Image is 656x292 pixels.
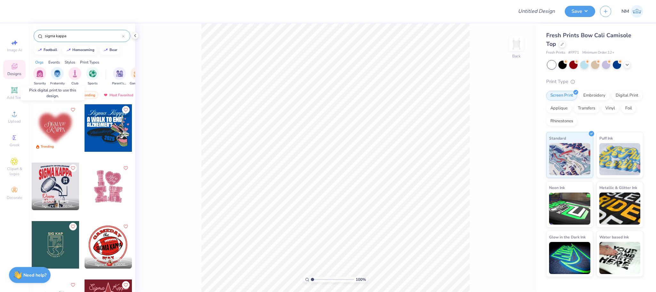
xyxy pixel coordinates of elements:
div: filter for Sorority [33,67,46,86]
div: Back [512,53,521,59]
button: football [34,45,60,55]
img: trend_line.gif [103,48,108,52]
button: filter button [69,67,81,86]
div: filter for Club [69,67,81,86]
button: Save [565,6,595,17]
div: Orgs [35,59,44,65]
span: Fresh Prints Bow Cali Camisole Top [546,31,631,48]
span: Sports [88,81,98,86]
button: Like [122,164,130,172]
img: Glow in the Dark Ink [549,242,590,274]
span: [PERSON_NAME] [42,199,69,204]
button: filter button [112,67,127,86]
span: Standard [549,135,566,142]
div: bear [109,48,117,52]
span: Metallic & Glitter Ink [599,184,637,191]
button: Like [69,223,77,230]
div: Transfers [574,104,599,113]
button: homecoming [62,45,97,55]
span: Fresh Prints [546,50,565,56]
img: Sports Image [89,70,96,77]
span: Sigma Kappa, [GEOGRAPHIC_DATA][US_STATE] [95,262,129,267]
button: Like [69,164,77,172]
img: Game Day Image [134,70,141,77]
img: Back [510,37,523,50]
img: Naina Mehta [631,5,643,18]
img: Metallic & Glitter Ink [599,193,641,225]
div: Screen Print [546,91,577,100]
button: Like [122,106,130,114]
button: filter button [130,67,144,86]
div: Foil [621,104,636,113]
span: Decorate [7,195,22,200]
span: Clipart & logos [3,166,26,176]
span: Neon Ink [549,184,565,191]
div: Rhinestones [546,116,577,126]
span: Parent's Weekend [112,81,127,86]
span: Designs [7,71,21,76]
img: Neon Ink [549,193,590,225]
button: filter button [50,67,65,86]
span: Image AI [7,47,22,53]
button: Like [122,223,130,230]
span: Add Text [7,95,22,100]
span: Water based Ink [599,234,629,240]
img: trend_line.gif [37,48,42,52]
span: Game Day [130,81,144,86]
img: trend_line.gif [66,48,71,52]
button: filter button [33,67,46,86]
button: bear [100,45,120,55]
button: Like [69,281,77,289]
div: Vinyl [601,104,619,113]
div: homecoming [72,48,94,52]
div: Print Types [80,59,99,65]
img: Water based Ink [599,242,641,274]
img: Standard [549,143,590,175]
div: Pick digital print to use this design. [21,86,85,100]
div: filter for Game Day [130,67,144,86]
span: Minimum Order: 12 + [582,50,614,56]
img: Puff Ink [599,143,641,175]
div: Trending [41,144,54,149]
span: # FP71 [568,50,579,56]
span: Upload [8,119,21,124]
strong: Need help? [23,272,46,278]
img: Club Image [71,70,78,77]
button: filter button [86,67,99,86]
button: Like [122,281,130,289]
img: most_fav.gif [103,93,108,97]
div: Events [48,59,60,65]
span: 100 % [356,277,366,282]
div: Applique [546,104,572,113]
span: Club [71,81,78,86]
div: Print Type [546,78,643,85]
a: NM [621,5,643,18]
div: Most Favorited [100,91,136,99]
img: Fraternity Image [54,70,61,77]
button: Like [69,106,77,114]
div: Digital Print [611,91,643,100]
input: Untitled Design [513,5,560,18]
div: filter for Sports [86,67,99,86]
span: NM [621,8,629,15]
div: Styles [65,59,75,65]
span: Sigma Kappa, [GEOGRAPHIC_DATA][US_STATE] [42,204,77,209]
span: Puff Ink [599,135,613,142]
span: Greek [10,142,20,148]
span: [PERSON_NAME] [95,258,121,262]
div: Embroidery [579,91,610,100]
span: Sorority [34,81,46,86]
img: Parent's Weekend Image [116,70,123,77]
span: Glow in the Dark Ink [549,234,586,240]
div: filter for Fraternity [50,67,65,86]
span: Fraternity [50,81,65,86]
div: filter for Parent's Weekend [112,67,127,86]
img: Sorority Image [36,70,44,77]
div: football [44,48,57,52]
input: Try "Alpha" [44,33,122,39]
